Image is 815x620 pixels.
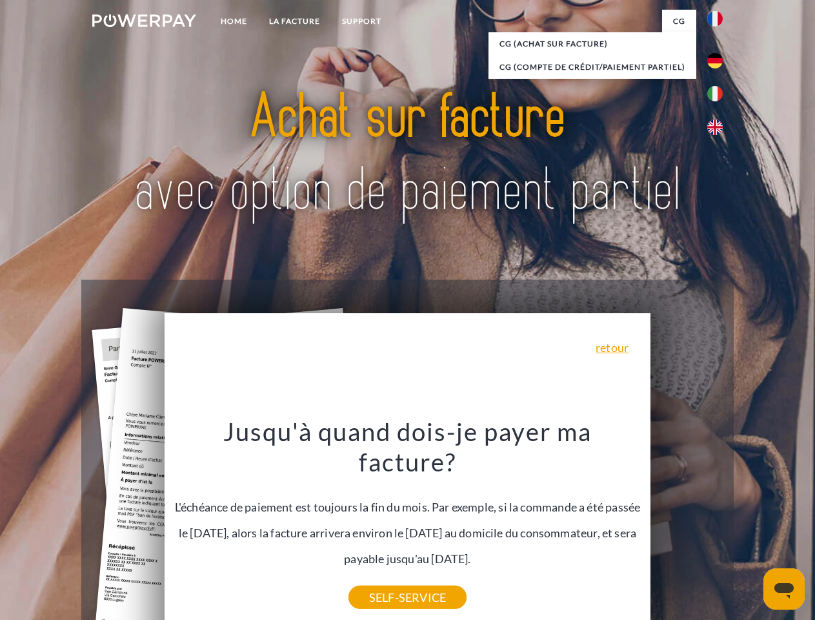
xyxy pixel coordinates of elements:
[488,32,696,56] a: CG (achat sur facture)
[172,416,643,597] div: L'échéance de paiement est toujours la fin du mois. Par exemple, si la commande a été passée le [...
[258,10,331,33] a: LA FACTURE
[707,119,723,135] img: en
[707,11,723,26] img: fr
[763,568,805,610] iframe: Bouton de lancement de la fenêtre de messagerie
[331,10,392,33] a: Support
[348,586,467,609] a: SELF-SERVICE
[596,342,629,353] a: retour
[662,10,696,33] a: CG
[707,86,723,101] img: it
[210,10,258,33] a: Home
[172,416,643,478] h3: Jusqu'à quand dois-je payer ma facture?
[707,53,723,68] img: de
[488,56,696,79] a: CG (Compte de crédit/paiement partiel)
[92,14,196,27] img: logo-powerpay-white.svg
[123,62,692,247] img: title-powerpay_fr.svg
